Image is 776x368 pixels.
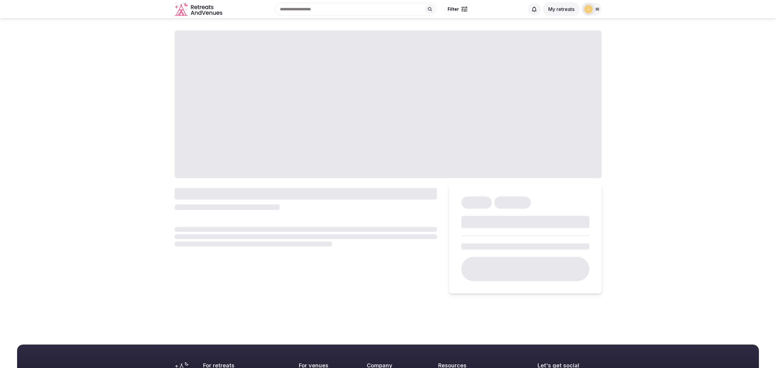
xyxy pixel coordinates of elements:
button: My retreats [543,2,580,16]
a: My retreats [543,6,580,12]
img: jeffatseg [584,5,593,13]
svg: Retreats and Venues company logo [175,2,224,16]
button: Filter [444,3,471,15]
a: Visit the homepage [175,2,224,16]
span: Filter [448,6,459,12]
